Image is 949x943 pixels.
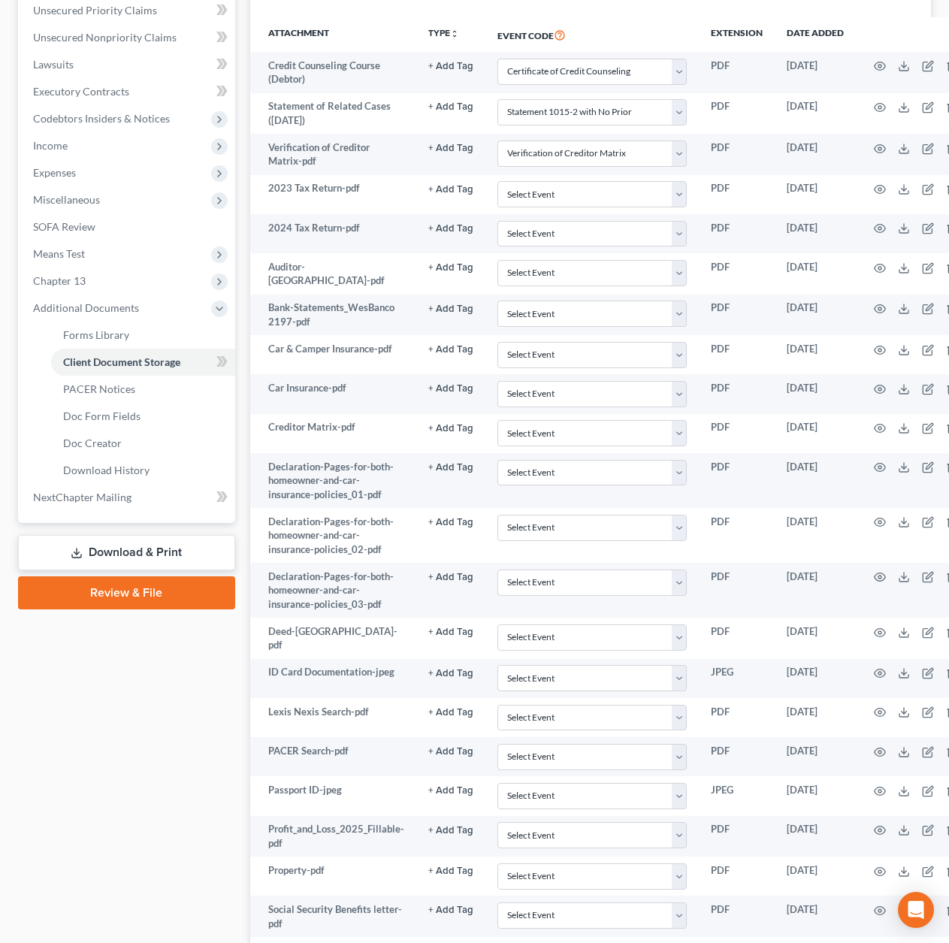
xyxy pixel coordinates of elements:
[428,185,473,195] button: + Add Tag
[33,112,170,125] span: Codebtors Insiders & Notices
[18,535,235,570] a: Download & Print
[51,403,235,430] a: Doc Form Fields
[428,59,473,73] a: + Add Tag
[33,491,131,503] span: NextChapter Mailing
[699,816,775,857] td: PDF
[63,410,141,422] span: Doc Form Fields
[428,624,473,639] a: + Add Tag
[428,463,473,473] button: + Add Tag
[775,335,856,374] td: [DATE]
[775,52,856,93] td: [DATE]
[250,659,416,698] td: ID Card Documentation-jpeg
[699,659,775,698] td: JPEG
[775,563,856,618] td: [DATE]
[428,345,473,355] button: + Add Tag
[428,708,473,718] button: + Add Tag
[775,453,856,508] td: [DATE]
[428,705,473,719] a: + Add Tag
[33,166,76,179] span: Expenses
[428,665,473,679] a: + Add Tag
[250,737,416,776] td: PACER Search-pdf
[250,134,416,175] td: Verification of Creditor Matrix-pdf
[21,78,235,105] a: Executory Contracts
[51,457,235,484] a: Download History
[428,424,473,434] button: + Add Tag
[51,322,235,349] a: Forms Library
[250,17,416,52] th: Attachment
[33,139,68,152] span: Income
[428,384,473,394] button: + Add Tag
[775,214,856,253] td: [DATE]
[428,221,473,235] a: + Add Tag
[250,414,416,453] td: Creditor Matrix-pdf
[428,783,473,797] a: + Add Tag
[428,381,473,395] a: + Add Tag
[428,301,473,315] a: + Add Tag
[33,58,74,71] span: Lawsuits
[250,253,416,295] td: Auditor-[GEOGRAPHIC_DATA]-pdf
[699,335,775,374] td: PDF
[775,17,856,52] th: Date added
[250,52,416,93] td: Credit Counseling Course (Debtor)
[63,437,122,449] span: Doc Creator
[485,17,700,52] th: Event Code
[428,786,473,796] button: + Add Tag
[33,193,100,206] span: Miscellaneous
[33,85,129,98] span: Executory Contracts
[428,99,473,113] a: + Add Tag
[775,816,856,857] td: [DATE]
[898,892,934,928] div: Open Intercom Messenger
[250,214,416,253] td: 2024 Tax Return-pdf
[775,508,856,563] td: [DATE]
[428,224,473,234] button: + Add Tag
[33,31,177,44] span: Unsecured Nonpriority Claims
[428,518,473,527] button: + Add Tag
[775,295,856,336] td: [DATE]
[699,17,775,52] th: Extension
[428,515,473,529] a: + Add Tag
[18,576,235,609] a: Review & File
[699,414,775,453] td: PDF
[428,570,473,584] a: + Add Tag
[63,328,129,341] span: Forms Library
[428,863,473,878] a: + Add Tag
[250,896,416,937] td: Social Security Benefits letter-pdf
[699,618,775,659] td: PDF
[699,857,775,896] td: PDF
[51,349,235,376] a: Client Document Storage
[428,826,473,836] button: + Add Tag
[428,260,473,274] a: + Add Tag
[699,698,775,737] td: PDF
[775,896,856,937] td: [DATE]
[21,24,235,51] a: Unsecured Nonpriority Claims
[428,144,473,153] button: + Add Tag
[63,382,135,395] span: PACER Notices
[428,181,473,195] a: + Add Tag
[428,102,473,112] button: + Add Tag
[33,4,157,17] span: Unsecured Priority Claims
[428,902,473,917] a: + Add Tag
[428,304,473,314] button: + Add Tag
[699,737,775,776] td: PDF
[428,62,473,71] button: + Add Tag
[250,93,416,134] td: Statement of Related Cases ([DATE])
[428,627,473,637] button: + Add Tag
[250,175,416,214] td: 2023 Tax Return-pdf
[699,508,775,563] td: PDF
[775,618,856,659] td: [DATE]
[428,29,459,38] button: TYPEunfold_more
[428,141,473,155] a: + Add Tag
[428,573,473,582] button: + Add Tag
[699,295,775,336] td: PDF
[33,247,85,260] span: Means Test
[428,822,473,836] a: + Add Tag
[250,508,416,563] td: Declaration-Pages-for-both-homeowner-and-car-insurance-policies_02-pdf
[63,464,150,476] span: Download History
[33,301,139,314] span: Additional Documents
[250,374,416,413] td: Car Insurance-pdf
[699,453,775,508] td: PDF
[250,453,416,508] td: Declaration-Pages-for-both-homeowner-and-car-insurance-policies_01-pdf
[428,744,473,758] a: + Add Tag
[428,747,473,757] button: + Add Tag
[250,776,416,815] td: Passport ID-jpeg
